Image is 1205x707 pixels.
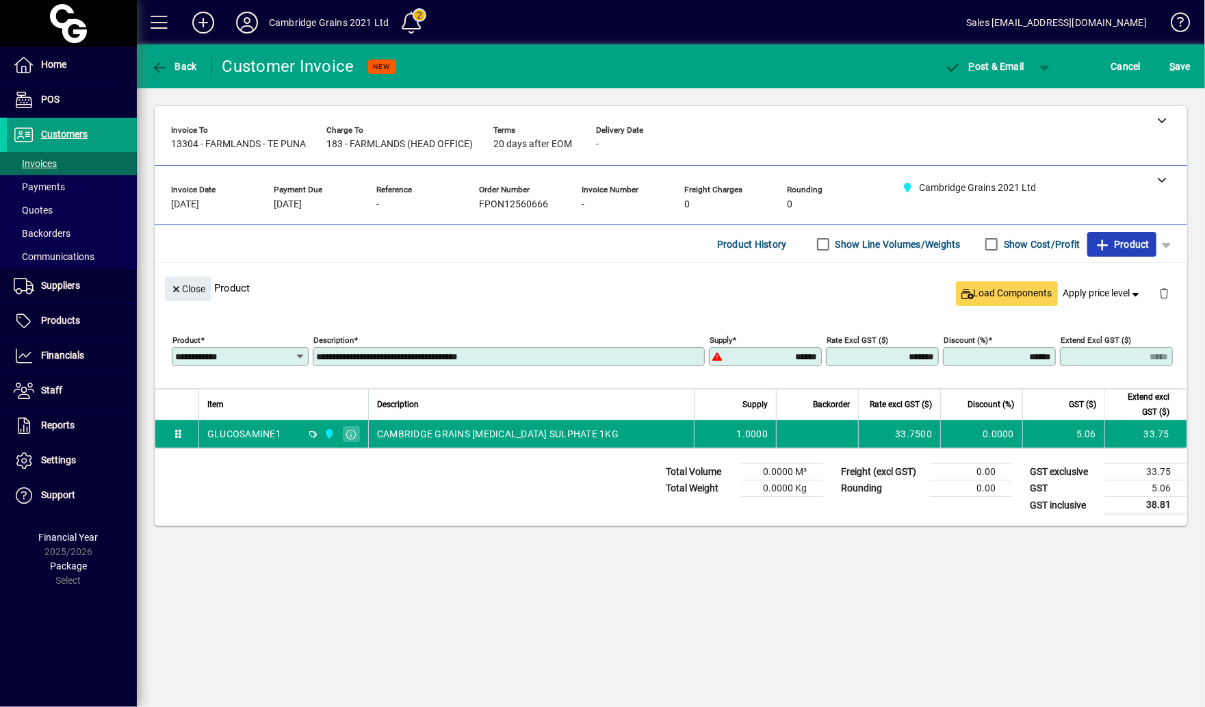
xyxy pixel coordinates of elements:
td: 0.00 [930,464,1012,480]
span: Cancel [1111,55,1141,77]
a: Invoices [7,152,137,175]
span: Products [41,315,80,326]
span: Close [170,278,206,300]
span: Description [377,397,419,412]
span: Rate excl GST ($) [870,397,932,412]
span: S [1169,61,1175,72]
a: Support [7,478,137,513]
button: Product [1087,232,1156,257]
mat-label: Rate excl GST ($) [827,335,888,345]
button: Back [148,54,200,79]
span: 20 days after EOM [493,139,572,150]
a: Financials [7,339,137,373]
label: Show Cost/Profit [1001,237,1080,251]
button: Apply price level [1058,281,1148,306]
a: Backorders [7,222,137,245]
span: [DATE] [274,199,302,210]
span: Invoices [14,158,57,169]
span: [DATE] [171,199,199,210]
span: Load Components [961,286,1052,300]
mat-label: Description [313,335,354,345]
span: Financials [41,350,84,361]
td: Freight (excl GST) [834,464,930,480]
div: Sales [EMAIL_ADDRESS][DOMAIN_NAME] [966,12,1147,34]
span: Supply [742,397,768,412]
button: Cancel [1108,54,1145,79]
span: Backorders [14,228,70,239]
span: POS [41,94,60,105]
div: 33.7500 [867,427,932,441]
div: GLUCOSAMINE1 [207,427,281,441]
td: 0.0000 Kg [741,480,823,497]
mat-label: Supply [710,335,732,345]
span: 0 [684,199,690,210]
a: Knowledge Base [1161,3,1188,47]
span: Support [41,489,75,500]
button: Profile [225,10,269,35]
span: Suppliers [41,280,80,291]
div: Customer Invoice [222,55,354,77]
td: 0.0000 [940,420,1022,448]
a: Communications [7,245,137,268]
span: 1.0000 [737,427,768,441]
span: Product [1094,233,1150,255]
a: Home [7,48,137,82]
span: Financial Year [39,532,99,543]
span: Quotes [14,205,53,216]
a: Reports [7,409,137,443]
td: 5.06 [1105,480,1187,497]
span: Cambridge Grains 2021 Ltd [320,426,336,441]
a: Payments [7,175,137,198]
div: Product [155,263,1187,313]
span: ave [1169,55,1191,77]
span: Item [207,397,224,412]
span: P [969,61,975,72]
span: Discount (%) [968,397,1014,412]
span: Apply price level [1063,286,1143,300]
span: Communications [14,251,94,262]
span: - [582,199,584,210]
a: Products [7,304,137,338]
button: Post & Email [938,54,1031,79]
span: - [596,139,599,150]
span: CAMBRIDGE GRAINS [MEDICAL_DATA] SULPHATE 1KG [377,427,619,441]
button: Delete [1148,277,1180,309]
button: Product History [712,232,792,257]
td: 33.75 [1105,464,1187,480]
td: Total Volume [659,464,741,480]
a: POS [7,83,137,117]
span: Product History [717,233,787,255]
span: Back [151,61,197,72]
td: GST inclusive [1023,497,1105,514]
span: 13304 - FARMLANDS - TE PUNA [171,139,306,150]
app-page-header-button: Delete [1148,287,1180,299]
button: Save [1166,54,1194,79]
a: Settings [7,444,137,478]
app-page-header-button: Back [137,54,212,79]
span: Extend excl GST ($) [1113,389,1169,420]
span: NEW [374,62,391,71]
td: 5.06 [1022,420,1104,448]
span: Package [50,561,87,571]
a: Staff [7,374,137,408]
mat-label: Discount (%) [944,335,988,345]
mat-label: Extend excl GST ($) [1061,335,1131,345]
span: FPON12560666 [479,199,548,210]
span: 183 - FARMLANDS (HEAD OFFICE) [326,139,473,150]
span: Home [41,59,66,70]
app-page-header-button: Close [161,282,215,294]
div: Cambridge Grains 2021 Ltd [269,12,389,34]
a: Quotes [7,198,137,222]
td: GST [1023,480,1105,497]
button: Add [181,10,225,35]
span: Backorder [813,397,850,412]
td: GST exclusive [1023,464,1105,480]
mat-label: Product [172,335,200,345]
span: Settings [41,454,76,465]
span: Payments [14,181,65,192]
span: GST ($) [1069,397,1096,412]
span: - [376,199,379,210]
td: 38.81 [1105,497,1187,514]
td: Rounding [834,480,930,497]
td: 33.75 [1104,420,1187,448]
